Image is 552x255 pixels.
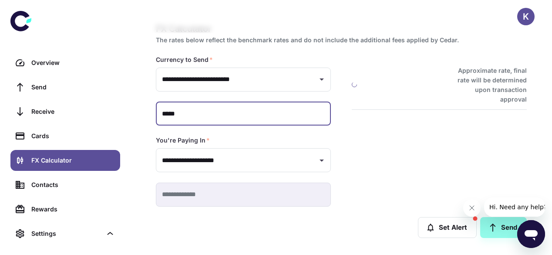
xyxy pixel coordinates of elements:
[10,199,120,220] a: Rewards
[31,131,115,141] div: Cards
[480,217,527,238] a: Send
[517,8,535,25] button: K
[517,220,545,248] iframe: Button to launch messaging window
[316,73,328,85] button: Open
[316,154,328,167] button: Open
[31,229,102,238] div: Settings
[10,126,120,146] a: Cards
[10,101,120,122] a: Receive
[31,107,115,116] div: Receive
[31,204,115,214] div: Rewards
[31,156,115,165] div: FX Calculator
[156,55,213,64] label: Currency to Send
[31,82,115,92] div: Send
[10,77,120,98] a: Send
[463,199,481,217] iframe: Close message
[10,150,120,171] a: FX Calculator
[418,217,477,238] button: Set Alert
[5,6,63,13] span: Hi. Need any help?
[484,197,545,217] iframe: Message from company
[10,223,120,244] div: Settings
[448,66,527,104] h6: Approximate rate, final rate will be determined upon transaction approval
[10,52,120,73] a: Overview
[31,180,115,190] div: Contacts
[156,136,210,145] label: You're Paying In
[10,174,120,195] a: Contacts
[31,58,115,68] div: Overview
